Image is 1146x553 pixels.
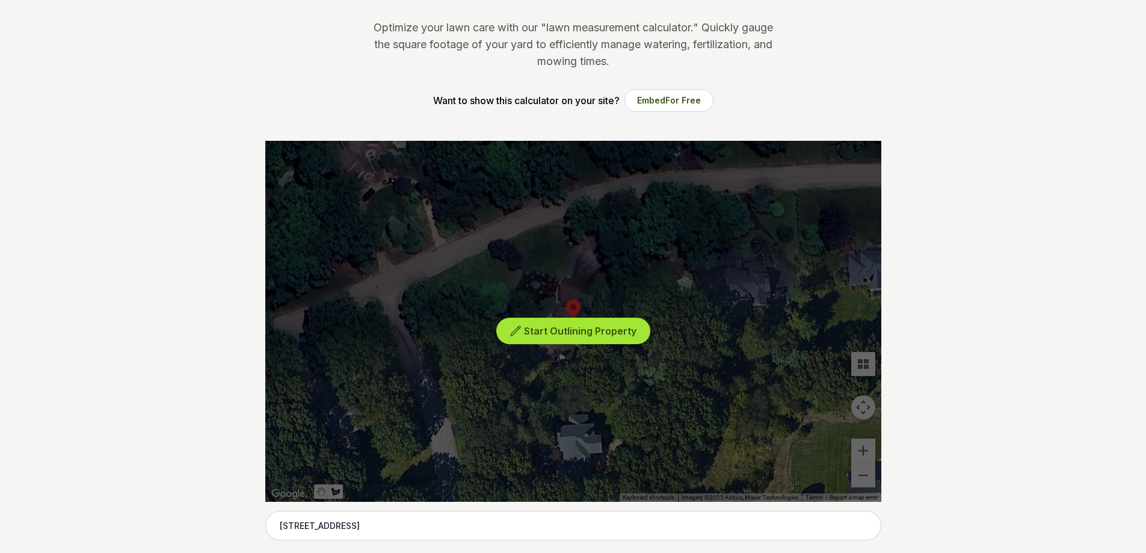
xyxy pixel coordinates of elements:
[665,95,701,105] span: For Free
[371,19,775,70] p: Optimize your lawn care with our "lawn measurement calculator." Quickly gauge the square footage ...
[524,325,636,337] span: Start Outlining Property
[265,511,881,541] input: Enter your address to get started
[433,93,620,108] p: Want to show this calculator on your site?
[496,318,650,345] button: Start Outlining Property
[624,89,713,112] button: EmbedFor Free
